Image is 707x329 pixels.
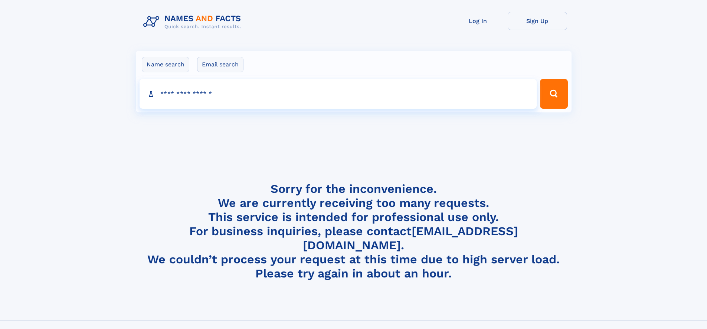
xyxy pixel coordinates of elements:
[197,57,243,72] label: Email search
[448,12,508,30] a: Log In
[303,224,518,252] a: [EMAIL_ADDRESS][DOMAIN_NAME]
[540,79,567,109] button: Search Button
[508,12,567,30] a: Sign Up
[140,12,247,32] img: Logo Names and Facts
[142,57,189,72] label: Name search
[140,182,567,281] h4: Sorry for the inconvenience. We are currently receiving too many requests. This service is intend...
[140,79,537,109] input: search input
